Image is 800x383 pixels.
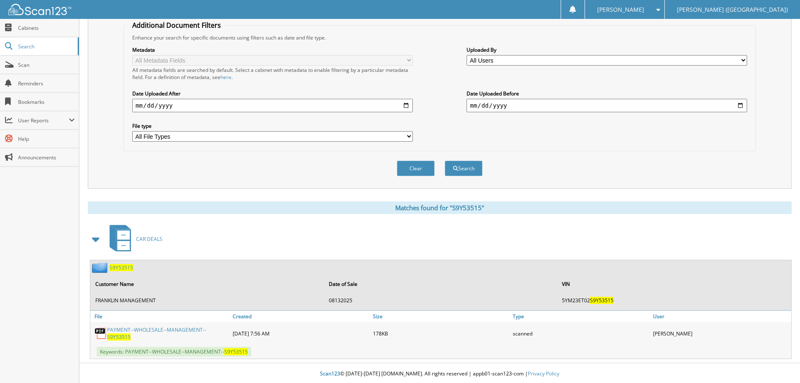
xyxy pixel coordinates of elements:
span: Reminders [18,80,75,87]
a: PAYMENT--WHOLESALE--MANAGEMENT--S9Y53515 [107,326,228,341]
a: Created [231,311,371,322]
span: Scan123 [320,370,340,377]
span: Search [18,43,73,50]
img: scan123-logo-white.svg [8,4,71,15]
a: S9Y53515 [110,264,133,271]
span: S9Y53515 [107,333,131,341]
th: Customer Name [91,275,324,293]
div: 178KB [371,324,511,343]
label: Date Uploaded Before [467,90,747,97]
img: PDF.png [94,327,107,340]
a: User [651,311,791,322]
span: Bookmarks [18,98,75,106]
div: Enhance your search for specific documents using filters such as date and file type. [128,34,751,41]
div: [DATE] 7:56 AM [231,324,371,343]
img: folder2.png [92,262,110,273]
input: end [467,99,747,112]
span: Help [18,135,75,143]
span: User Reports [18,117,69,124]
input: start [132,99,413,112]
button: Clear [397,161,435,176]
span: [PERSON_NAME] ([GEOGRAPHIC_DATA]) [677,7,788,12]
button: Search [445,161,483,176]
span: Announcements [18,154,75,161]
label: Metadata [132,46,413,53]
a: Size [371,311,511,322]
span: Keywords: PAYMENT--WHOLESALE--MANAGEMENT-- [97,347,251,357]
span: S9Y53515 [590,297,614,304]
span: [PERSON_NAME] [597,7,644,12]
span: Cabinets [18,24,75,32]
div: [PERSON_NAME] [651,324,791,343]
th: Date of Sale [325,275,557,293]
a: Type [511,311,651,322]
td: 08132025 [325,293,557,307]
a: File [90,311,231,322]
th: VIN [558,275,790,293]
legend: Additional Document Filters [128,21,225,30]
label: Date Uploaded After [132,90,413,97]
label: Uploaded By [467,46,747,53]
a: CAR DEALS [105,222,163,256]
a: Privacy Policy [528,370,559,377]
label: File type [132,122,413,129]
td: 5YM23ET02 [558,293,790,307]
a: here [220,74,231,81]
div: scanned [511,324,651,343]
span: Scan [18,61,75,69]
span: CAR DEALS [136,235,163,243]
td: FRANKLIN MANAGEMENT [91,293,324,307]
span: S9Y53515 [224,348,248,355]
div: Matches found for "S9Y53515" [88,201,792,214]
div: All metadata fields are searched by default. Select a cabinet with metadata to enable filtering b... [132,66,413,81]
